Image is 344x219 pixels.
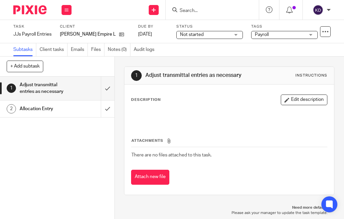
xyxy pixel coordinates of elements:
[131,97,161,103] p: Description
[145,72,244,79] h1: Adjust transmittal entries as necessary
[13,24,52,29] label: Task
[108,43,130,56] a: Notes (0)
[7,84,16,93] div: 1
[7,61,43,72] button: + Add subtask
[131,139,163,142] span: Attachments
[91,43,104,56] a: Files
[13,5,47,14] img: Pixie
[40,43,68,56] a: Client tasks
[313,5,323,15] img: svg%3E
[131,70,142,81] div: 1
[60,31,116,38] p: [PERSON_NAME] Empire LLC
[295,73,327,78] div: Instructions
[255,32,269,37] span: Payroll
[281,95,327,105] button: Edit description
[7,104,16,113] div: 2
[20,104,69,114] h1: Allocation Entry
[179,8,239,14] input: Search
[176,24,243,29] label: Status
[251,24,318,29] label: Tags
[60,24,130,29] label: Client
[13,43,36,56] a: Subtasks
[131,210,328,216] p: Please ask your manager to update the task template.
[131,205,328,210] p: Need more details?
[131,170,169,185] button: Attach new file
[138,32,152,37] span: [DATE]
[20,80,69,97] h1: Adjust transmittal entries as necessary
[138,24,168,29] label: Due by
[134,43,158,56] a: Audit logs
[131,153,212,157] span: There are no files attached to this task.
[180,32,204,37] span: Not started
[13,31,52,38] div: JJs Payroll Entries
[71,43,88,56] a: Emails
